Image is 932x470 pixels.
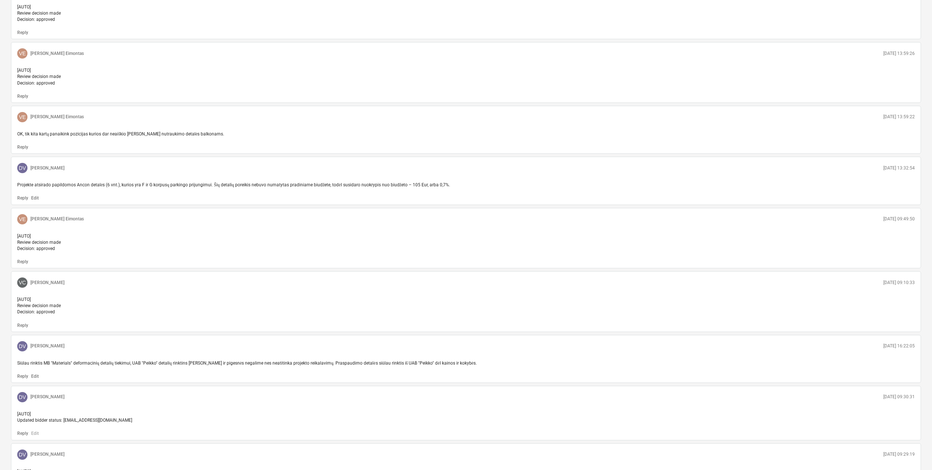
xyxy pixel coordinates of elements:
[17,450,27,460] div: Dovydas Vaicius
[19,452,26,458] span: DV
[883,343,915,349] p: [DATE] 16:22:05
[30,343,64,349] p: [PERSON_NAME]
[31,195,39,201] button: Edit
[31,430,39,437] button: Edit
[17,93,28,100] button: Reply
[17,234,61,251] span: [AUTO] Review decision made Decision: approved
[17,4,61,22] span: [AUTO] Review decision made Decision: approved
[19,51,26,56] span: VE
[17,430,28,437] button: Reply
[17,68,61,85] span: [AUTO] Review decision made Decision: approved
[883,451,915,458] p: [DATE] 09:29:19
[17,112,27,122] div: Valdas Eimontas
[17,277,27,288] div: Valentinas Cilcius
[17,411,132,423] span: [AUTO] Updated bidder status: [EMAIL_ADDRESS][DOMAIN_NAME]
[30,216,84,222] p: [PERSON_NAME] Eimontas
[30,114,84,120] p: [PERSON_NAME] Eimontas
[883,216,915,222] p: [DATE] 09:49:50
[17,297,61,314] span: [AUTO] Review decision made Decision: approved
[30,51,84,57] p: [PERSON_NAME] Eimontas
[17,392,27,402] div: Dovydas Vaicius
[31,373,39,380] button: Edit
[883,165,915,171] p: [DATE] 13:32:54
[17,259,28,265] button: Reply
[17,341,27,351] div: Dovydas Vaicius
[19,343,26,349] span: DV
[19,165,26,171] span: DV
[19,394,26,400] span: DV
[19,216,26,222] span: VE
[17,373,28,380] button: Reply
[19,280,26,286] span: VC
[17,30,28,36] button: Reply
[895,435,932,470] iframe: Chat Widget
[883,114,915,120] p: [DATE] 13:59:22
[19,114,26,120] span: VE
[883,51,915,57] p: [DATE] 13:59:26
[30,394,64,400] p: [PERSON_NAME]
[30,451,64,458] p: [PERSON_NAME]
[17,361,477,366] span: Siūlau rinktis MB "Materials" deformacinių detalių tiekimui, UAB "Peikko" detalių rinktins [PERSO...
[17,214,27,224] div: Valdas Eimontas
[30,165,64,171] p: [PERSON_NAME]
[30,280,64,286] p: [PERSON_NAME]
[17,48,27,59] div: Valdas Eimontas
[883,280,915,286] p: [DATE] 09:10:33
[17,322,28,329] button: Reply
[17,144,28,150] button: Reply
[17,131,224,137] span: OK, tik kita kartą panaikink pozicijas kurios dar neaiškio [PERSON_NAME] nutraukimo detalės balko...
[17,195,28,201] button: Reply
[17,163,27,173] div: Dovydas Vaicius
[883,394,915,400] p: [DATE] 09:30:31
[17,182,450,187] span: Projekte atsirado papildomos Ancon detalės (6 vnt.), kurios yra F ir G korpusų parkingo prijungim...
